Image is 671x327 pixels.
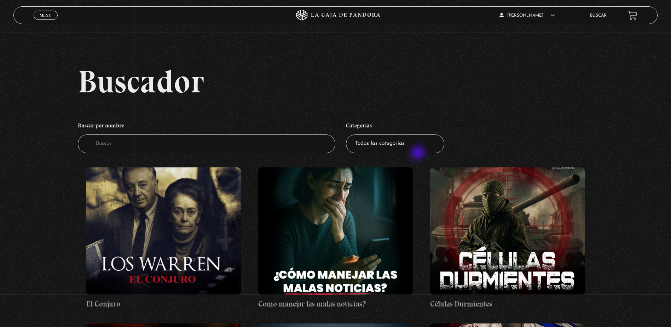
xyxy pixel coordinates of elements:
[430,298,585,310] h4: Células Durmientes
[590,13,607,18] a: Buscar
[430,167,585,310] a: Células Durmientes
[86,298,241,310] h4: El Conjuro
[78,119,335,135] h4: Buscar por nombre
[37,19,54,24] span: Cerrar
[628,11,637,20] a: View your shopping cart
[86,167,241,310] a: El Conjuro
[499,13,555,18] span: [PERSON_NAME]
[346,119,444,135] h4: Categorías
[78,65,658,97] h2: Buscador
[258,298,413,310] h4: Como manejar las malas noticias?
[258,167,413,310] a: Como manejar las malas noticias?
[40,13,51,17] span: Menu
